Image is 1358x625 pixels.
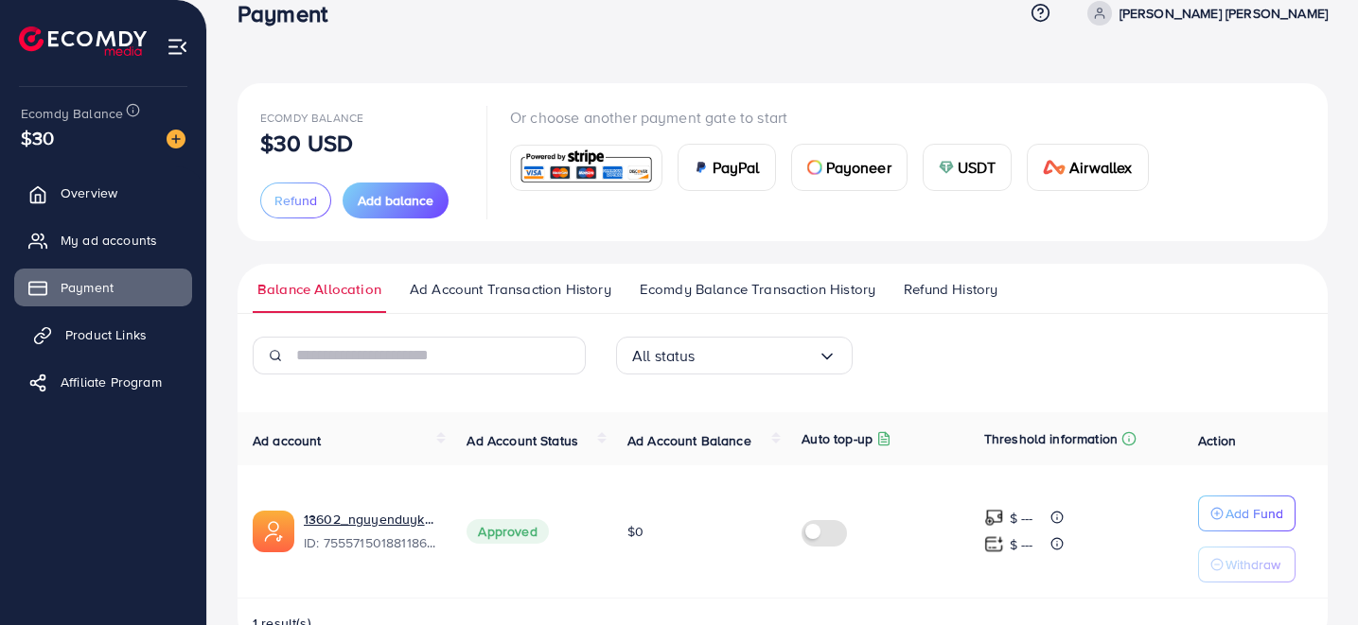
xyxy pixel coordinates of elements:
[65,325,147,344] span: Product Links
[257,279,381,300] span: Balance Allocation
[467,519,548,544] span: Approved
[167,130,185,148] img: image
[678,144,776,191] a: cardPayPal
[627,431,751,450] span: Ad Account Balance
[904,279,997,300] span: Refund History
[61,231,157,250] span: My ad accounts
[694,160,709,175] img: card
[260,110,363,126] span: Ecomdy Balance
[791,144,908,191] a: cardPayoneer
[21,104,123,123] span: Ecomdy Balance
[260,182,331,218] button: Refund
[253,431,322,450] span: Ad account
[304,510,436,553] div: <span class='underline'>13602_nguyenduykhang_1759202028737</span></br>7555715018811867153
[260,131,353,154] p: $30 USD
[14,269,192,306] a: Payment
[274,191,317,210] span: Refund
[510,145,662,191] a: card
[304,533,436,552] span: ID: 7555715018811867153
[21,124,54,151] span: $30
[826,156,891,179] span: Payoneer
[1120,2,1328,25] p: [PERSON_NAME] [PERSON_NAME]
[467,431,578,450] span: Ad Account Status
[1226,502,1283,525] p: Add Fund
[167,36,188,58] img: menu
[517,148,656,188] img: card
[632,341,696,371] span: All status
[410,279,611,300] span: Ad Account Transaction History
[1043,160,1066,175] img: card
[1080,1,1328,26] a: [PERSON_NAME] [PERSON_NAME]
[640,279,875,300] span: Ecomdy Balance Transaction History
[807,160,822,175] img: card
[958,156,996,179] span: USDT
[1278,540,1344,611] iframe: Chat
[1010,507,1033,530] p: $ ---
[19,26,147,56] img: logo
[343,182,449,218] button: Add balance
[1198,547,1296,582] button: Withdraw
[14,221,192,259] a: My ad accounts
[984,427,1118,450] p: Threshold information
[510,106,1164,129] p: Or choose another payment gate to start
[358,191,433,210] span: Add balance
[14,363,192,401] a: Affiliate Program
[304,510,436,529] a: 13602_nguyenduykhang_1759202028737
[1027,144,1148,191] a: cardAirwallex
[14,174,192,212] a: Overview
[984,508,1004,528] img: top-up amount
[14,316,192,354] a: Product Links
[253,511,294,552] img: ic-ads-acc.e4c84228.svg
[939,160,954,175] img: card
[616,337,853,374] div: Search for option
[61,278,114,297] span: Payment
[1198,431,1236,450] span: Action
[61,373,162,391] span: Affiliate Program
[984,534,1004,554] img: top-up amount
[923,144,1013,191] a: cardUSDT
[61,183,117,202] span: Overview
[1069,156,1132,179] span: Airwallex
[802,427,873,450] p: Auto top-up
[713,156,760,179] span: PayPal
[696,341,818,371] input: Search for option
[627,522,644,541] span: $0
[1010,533,1033,556] p: $ ---
[1198,495,1296,531] button: Add Fund
[1226,553,1280,576] p: Withdraw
